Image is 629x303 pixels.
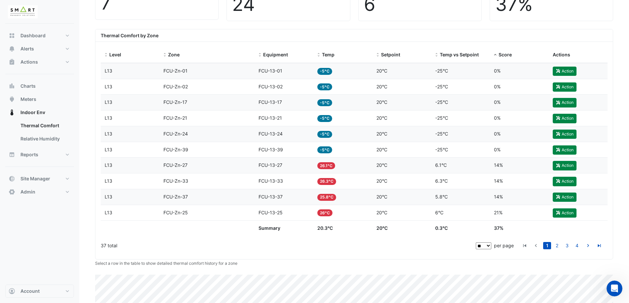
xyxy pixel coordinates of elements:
li: page 4 [572,242,582,249]
div: Did this answer your question? [8,192,124,199]
span: 20.3°C [317,225,333,231]
span: 20°C [376,131,387,136]
span: L13 [105,131,112,136]
span: 14% [494,194,503,199]
div: Indoor Env [5,119,74,148]
span: 20°C [376,225,388,231]
span: 25.8°C [317,194,336,201]
button: Action [553,114,577,123]
span: FCU-Zn-33 [163,178,188,184]
app-icon: Alerts [9,45,15,52]
button: Site Manager [5,172,74,185]
span: Actions [20,59,38,65]
app-icon: Actions [9,59,15,65]
li: page 3 [562,242,572,249]
span: -5°C [317,131,332,138]
li: page 1 [542,242,552,249]
app-icon: Charts [9,83,15,89]
button: Actions [5,55,74,69]
button: Meters [5,93,74,106]
span: Temp [322,52,334,57]
span: L13 [105,84,112,89]
span: FCU-13-25 [259,210,283,215]
span: 37% [494,225,504,231]
span: 😃 [78,198,88,211]
span: -25°C [435,99,448,105]
span: FCU-Zn-24 [163,131,188,136]
button: Action [553,145,577,155]
span: FCU-Zn-17 [163,99,187,105]
span: -25°C [435,68,448,74]
a: 4 [573,242,581,249]
span: Level [109,52,121,57]
a: 1 [543,242,551,249]
span: neutral face reaction [57,198,75,211]
button: Indoor Env [5,106,74,119]
span: 5.8°C [435,194,448,199]
span: L13 [105,210,112,215]
button: Account [5,285,74,298]
button: Action [553,208,577,218]
span: 0% [494,68,501,74]
app-icon: Reports [9,151,15,158]
a: Thermal Comfort [15,119,74,132]
span: L13 [105,178,112,184]
span: Actions [553,52,570,57]
span: L13 [105,68,112,74]
span: 😞 [44,198,53,211]
span: 20°C [376,194,387,199]
span: 20°C [376,99,387,105]
span: Zone [168,52,180,57]
span: -25°C [435,131,448,136]
span: FCU-Zn-39 [163,147,188,152]
span: 26.3°C [317,178,336,185]
a: go to last page [595,242,603,249]
span: disappointed reaction [40,198,57,211]
span: Meters [20,96,36,103]
span: -25°C [435,147,448,152]
a: 2 [553,242,561,249]
button: Action [553,161,577,170]
a: 3 [563,242,571,249]
span: FCU-Zn-27 [163,162,188,168]
span: Dashboard [20,32,46,39]
span: Reports [20,151,38,158]
span: 20°C [376,68,387,74]
iframe: Intercom live chat [607,281,622,296]
span: Score [499,52,512,57]
div: Summary [259,225,309,232]
span: 20°C [376,115,387,121]
span: Temp vs Setpoint [440,52,479,57]
span: FCU-13-02 [259,84,283,89]
span: FCU-13-17 [259,99,282,105]
span: 😐 [61,198,71,211]
button: Action [553,130,577,139]
a: Relative Humidity [15,132,74,145]
span: L13 [105,147,112,152]
button: Alerts [5,42,74,55]
span: FCU-Zn-02 [163,84,188,89]
button: Reports [5,148,74,161]
span: per page [494,243,514,248]
b: Thermal Comfort by Zone [101,33,158,38]
span: 14% [494,178,503,184]
span: FCU-13-37 [259,194,283,199]
button: Action [553,67,577,76]
span: 26.1°C [317,162,335,169]
span: 26°C [317,209,332,216]
a: go to first page [521,242,529,249]
span: 0% [494,99,501,105]
span: FCU-13-33 [259,178,283,184]
span: -5°C [317,83,332,90]
span: FCU-13-21 [259,115,282,121]
app-icon: Site Manager [9,175,15,182]
app-icon: Meters [9,96,15,103]
button: Expand window [115,3,128,15]
span: 0.3°C [435,225,448,231]
span: Account [20,288,40,294]
span: L13 [105,194,112,199]
small: Select a row in the table to show detailed thermal comfort history for a zone [95,261,237,266]
div: 37 total [101,237,474,254]
span: 6°C [435,210,443,215]
span: 14% [494,162,503,168]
